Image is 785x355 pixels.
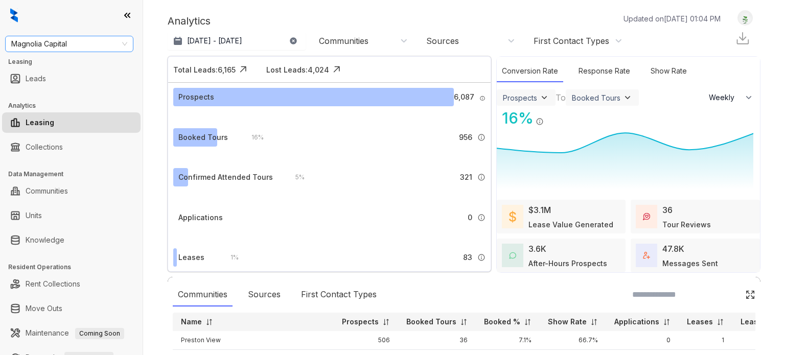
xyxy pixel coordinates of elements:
img: Click Icon [544,108,559,124]
span: 83 [463,252,472,263]
li: Communities [2,181,141,201]
p: Applications [614,317,659,327]
img: sorting [524,318,532,326]
div: 1 % [220,252,239,263]
p: [DATE] - [DATE] [187,36,242,46]
img: sorting [663,318,671,326]
div: 36 [662,204,673,216]
img: sorting [205,318,213,326]
img: SearchIcon [724,290,732,299]
img: Click Icon [329,62,344,77]
td: 506 [334,331,398,350]
img: TourReviews [643,213,650,220]
img: Info [477,253,486,262]
div: $3.1M [528,204,551,216]
div: First Contact Types [534,35,609,46]
a: Rent Collections [26,274,80,294]
div: 47.8K [662,243,684,255]
img: TotalFum [643,252,650,259]
td: 1 [679,331,732,350]
div: Communities [319,35,368,46]
p: Lease% [741,317,770,327]
div: Response Rate [573,60,635,82]
div: 16 % [241,132,264,143]
div: Sources [426,35,459,46]
div: After-Hours Prospects [528,258,607,269]
div: 16 % [497,107,534,130]
img: Download [735,31,750,46]
p: Show Rate [548,317,587,327]
p: Leases [687,317,713,327]
img: LeaseValue [509,210,516,223]
li: Leads [2,68,141,89]
div: Booked Tours [572,93,620,102]
img: Click Icon [745,290,755,300]
img: Info [477,173,486,181]
h3: Data Management [8,170,143,179]
div: Confirmed Attended Tours [178,172,273,183]
li: Knowledge [2,230,141,250]
td: 66.7% [540,331,606,350]
li: Rent Collections [2,274,141,294]
span: 956 [459,132,472,143]
div: 3.6K [528,243,546,255]
td: 36 [398,331,476,350]
span: Coming Soon [75,328,124,339]
div: Communities [173,283,233,306]
img: ViewFilterArrow [622,92,633,103]
h3: Resident Operations [8,263,143,272]
span: Magnolia Capital [11,36,127,52]
button: [DATE] - [DATE] [168,32,306,50]
div: Lease Value Generated [528,219,613,230]
img: logo [10,8,18,22]
div: Booked Tours [178,132,228,143]
p: Name [181,317,202,327]
p: Prospects [342,317,379,327]
h3: Analytics [8,101,143,110]
img: AfterHoursConversations [509,252,516,259]
button: Weekly [703,88,760,107]
img: Info [477,133,486,141]
div: To [556,91,566,104]
a: Leasing [26,112,54,133]
p: Booked % [484,317,520,327]
span: 6,087 [454,91,474,103]
li: Maintenance [2,323,141,343]
div: Applications [178,212,223,223]
div: First Contact Types [296,283,382,306]
div: Leases [178,252,204,263]
div: Lost Leads: 4,024 [266,64,329,75]
h3: Leasing [8,57,143,66]
div: Messages Sent [662,258,718,269]
div: Prospects [503,93,537,102]
td: Preston View [173,331,334,350]
img: Info [477,214,486,222]
img: UserAvatar [738,13,752,23]
p: Updated on [DATE] 01:04 PM [624,13,721,24]
img: Info [479,96,485,101]
img: sorting [460,318,468,326]
p: Analytics [168,13,211,29]
div: Prospects [178,91,214,103]
div: Conversion Rate [497,60,563,82]
span: 0 [468,212,472,223]
img: ViewFilterArrow [539,92,549,103]
img: sorting [717,318,724,326]
div: Sources [243,283,286,306]
a: Leads [26,68,46,89]
div: Total Leads: 6,165 [173,64,236,75]
td: 7.1% [476,331,540,350]
span: 321 [460,172,472,183]
img: Info [536,117,544,126]
p: Booked Tours [406,317,456,327]
a: Communities [26,181,68,201]
img: sorting [382,318,390,326]
img: Click Icon [236,62,251,77]
a: Move Outs [26,298,62,319]
a: Collections [26,137,63,157]
td: 0 [606,331,679,350]
div: 5 % [285,172,305,183]
li: Move Outs [2,298,141,319]
li: Leasing [2,112,141,133]
span: Weekly [709,92,740,103]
